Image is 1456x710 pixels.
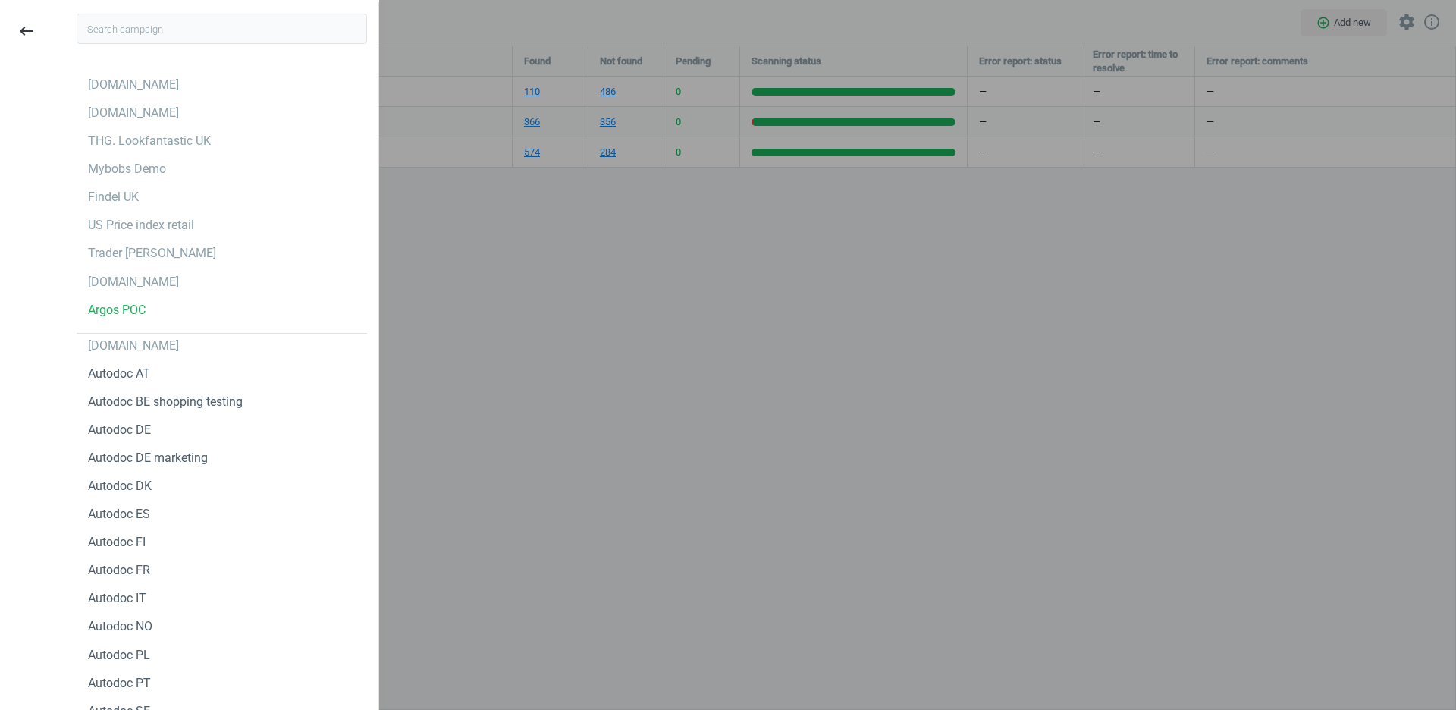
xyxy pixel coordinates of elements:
[88,534,146,551] div: Autodoc FI
[88,506,150,523] div: Autodoc ES
[88,105,179,121] div: [DOMAIN_NAME]
[88,338,179,354] div: [DOMAIN_NAME]
[88,274,179,291] div: [DOMAIN_NAME]
[9,14,44,49] button: keyboard_backspace
[88,647,150,664] div: Autodoc PL
[17,22,36,40] i: keyboard_backspace
[88,133,211,149] div: THG. Lookfantastic UK
[88,590,146,607] div: Autodoc IT
[88,302,146,319] div: Argos POC
[77,14,367,44] input: Search campaign
[88,366,150,382] div: Autodoc AT
[88,245,216,262] div: Trader [PERSON_NAME]
[88,618,152,635] div: Autodoc NO
[88,161,166,177] div: Mybobs Demo
[88,77,179,93] div: [DOMAIN_NAME]
[88,450,208,467] div: Autodoc DE marketing
[88,478,152,495] div: Autodoc DK
[88,189,139,206] div: Findel UK
[88,217,194,234] div: US Price index retail
[88,394,243,410] div: Autodoc BE shopping testing
[88,675,151,692] div: Autodoc PT
[88,562,150,579] div: Autodoc FR
[88,422,151,438] div: Autodoc DE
